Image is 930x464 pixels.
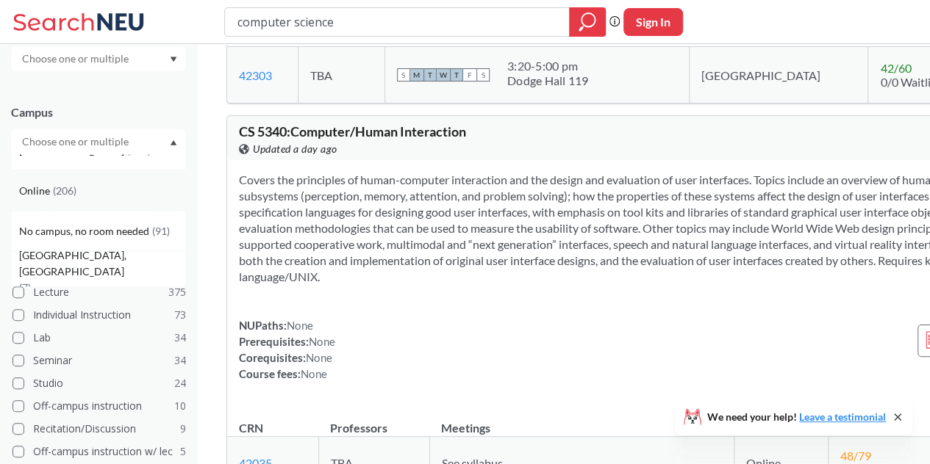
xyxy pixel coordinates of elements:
label: Lecture [12,283,186,302]
span: T [423,68,437,81]
span: 42 / 60 [880,61,911,75]
label: Seminar [12,351,186,370]
div: NUPaths: Prerequisites: Corequisites: Course fees: [239,317,335,382]
div: 3:20 - 5:00 pm [507,59,589,73]
label: Off-campus instruction [12,396,186,416]
svg: Dropdown arrow [170,57,177,62]
span: CS 5340 : Computer/Human Interaction [239,123,466,139]
span: 34 [174,352,186,369]
th: Professors [318,405,429,437]
span: [GEOGRAPHIC_DATA], [GEOGRAPHIC_DATA] [19,247,185,280]
span: None [287,319,313,332]
span: 10 [174,398,186,414]
span: T [450,68,463,81]
span: S [397,68,410,81]
span: M [410,68,423,81]
svg: Dropdown arrow [170,139,177,145]
span: 5 [180,443,186,460]
span: ( 300 ) [127,144,151,156]
svg: magnifying glass [579,12,596,32]
span: We need your help! [707,412,886,422]
label: Recitation/Discussion [12,419,186,438]
div: Dropdown arrow[GEOGRAPHIC_DATA](300)Online(206)No campus, no room needed(91)[GEOGRAPHIC_DATA], [G... [11,129,186,154]
span: 9 [180,421,186,437]
span: W [437,68,450,81]
input: Choose one or multiple [15,133,138,151]
span: 34 [174,330,186,346]
label: Off-campus instruction w/ lec [12,442,186,461]
span: Updated a day ago [253,141,337,157]
input: Class, professor, course number, "phrase" [236,10,559,35]
span: None [306,351,332,364]
div: magnifying glass [569,7,606,37]
span: ( 7 ) [19,281,31,294]
span: No campus, no room needed [19,223,152,239]
label: Studio [12,374,186,393]
label: Lab [12,328,186,347]
span: None [309,335,335,348]
span: Online [19,183,53,199]
a: Leave a testimonial [799,410,886,423]
span: S [476,68,490,81]
div: CRN [239,420,263,436]
th: Meetings [429,405,734,437]
span: 375 [168,284,186,300]
span: F [463,68,476,81]
td: TBA [298,47,384,104]
span: 48 / 79 [840,449,871,463]
div: Dodge Hall 119 [507,73,589,88]
div: Dropdown arrow [11,46,186,71]
span: ( 91 ) [152,225,170,237]
a: 42303 [239,68,272,82]
span: 24 [174,375,186,391]
span: 73 [174,307,186,323]
label: Individual Instruction [12,305,186,325]
button: Sign In [623,8,683,36]
td: [GEOGRAPHIC_DATA] [689,47,868,104]
span: None [301,367,327,380]
span: ( 206 ) [53,184,76,197]
input: Choose one or multiple [15,50,138,68]
div: Campus [11,104,186,120]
